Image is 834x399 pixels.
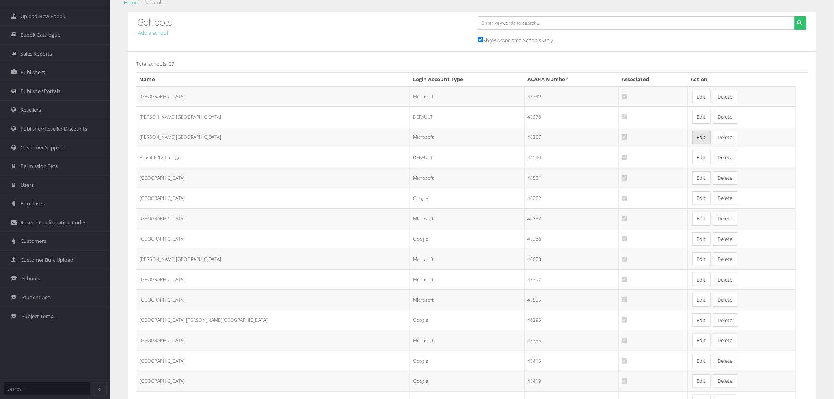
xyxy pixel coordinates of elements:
a: Edit [692,273,711,287]
td: [GEOGRAPHIC_DATA] [136,168,410,188]
a: Edit [692,313,711,327]
span: Users [20,181,34,189]
a: Edit [692,131,711,144]
td: [GEOGRAPHIC_DATA] [PERSON_NAME][GEOGRAPHIC_DATA] [136,310,410,330]
span: Sales Reports [20,50,52,58]
button: Delete [713,313,737,327]
td: [PERSON_NAME][GEOGRAPHIC_DATA] [136,107,410,127]
a: Edit [692,151,711,164]
td: Google [410,371,524,392]
span: Resellers [20,106,41,114]
a: Edit [692,354,711,368]
p: Total schools: 37 [136,60,808,68]
td: 45419 [524,371,619,392]
td: [GEOGRAPHIC_DATA] [136,371,410,392]
button: Delete [713,354,737,368]
td: Google [410,351,524,371]
a: Edit [692,232,711,246]
button: Delete [713,171,737,185]
span: Purchases [20,200,45,207]
span: Publisher Portals [20,88,60,95]
td: [PERSON_NAME][GEOGRAPHIC_DATA] [136,249,410,270]
span: Customers [20,237,46,245]
td: [GEOGRAPHIC_DATA] [136,330,410,351]
span: Schools [22,275,40,282]
td: Microsoft [410,330,524,351]
td: 45386 [524,229,619,249]
a: Edit [692,171,711,185]
td: Google [410,229,524,249]
td: 45976 [524,107,619,127]
td: [GEOGRAPHIC_DATA] [136,188,410,209]
span: Resend Confirmation Codes [20,219,86,226]
span: Customer Bulk Upload [20,256,73,264]
th: Action [687,73,795,87]
a: Edit [692,90,711,104]
input: Search... [4,382,90,395]
td: Microsoft [410,269,524,290]
td: 45335 [524,330,619,351]
td: 45349 [524,86,619,107]
td: [GEOGRAPHIC_DATA] [136,208,410,229]
button: Delete [713,252,737,266]
a: Edit [692,252,711,266]
label: Show Associated Schools Only [478,35,553,45]
span: Permission Sets [20,162,58,170]
button: Delete [713,212,737,226]
td: DEFAULT [410,147,524,168]
button: Delete [713,90,737,104]
td: [GEOGRAPHIC_DATA] [136,229,410,249]
td: [GEOGRAPHIC_DATA] [136,86,410,107]
button: Delete [713,293,737,307]
th: Name [136,73,410,87]
a: Add a school [138,29,168,36]
td: [GEOGRAPHIC_DATA] [136,290,410,310]
td: Microsoft [410,127,524,147]
th: Associated [619,73,688,87]
button: Delete [713,273,737,287]
td: 45357 [524,127,619,147]
td: [GEOGRAPHIC_DATA] [136,269,410,290]
a: Edit [692,374,711,388]
td: [GEOGRAPHIC_DATA] [136,351,410,371]
button: Delete [713,151,737,164]
td: Microsoft [410,249,524,270]
td: Bright P-12 College [136,147,410,168]
td: Microsoft [410,290,524,310]
th: Login Account Type [410,73,524,87]
span: Subject Temp. [22,313,55,320]
span: Customer Support [20,144,64,151]
td: 45397 [524,269,619,290]
a: Edit [692,293,711,307]
td: 46395 [524,310,619,330]
button: Delete [713,191,737,205]
span: Publishers [20,69,45,76]
td: [PERSON_NAME][GEOGRAPHIC_DATA] [136,127,410,147]
td: 45521 [524,168,619,188]
button: Delete [713,131,737,144]
a: Edit [692,110,711,124]
td: Google [410,188,524,209]
button: Delete [713,374,737,388]
a: Edit [692,212,711,226]
td: 46232 [524,208,619,229]
td: Microsoft [410,86,524,107]
button: Delete [713,232,737,246]
button: Delete [713,334,737,347]
th: ACARA Number [524,73,619,87]
span: Upload New Ebook [20,13,65,20]
td: 45415 [524,351,619,371]
span: Student Acc. [22,294,51,301]
td: 46023 [524,249,619,270]
td: 46222 [524,188,619,209]
a: Edit [692,334,711,347]
td: DEFAULT [410,107,524,127]
td: 45555 [524,290,619,310]
span: Ebook Catalogue [20,31,60,39]
input: Enter keywords to search... [478,16,795,30]
input: Show Associated Schools Only [478,37,483,42]
button: Delete [713,110,737,124]
h3: Schools [138,17,466,28]
a: Edit [692,191,711,205]
td: Microsoft [410,208,524,229]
